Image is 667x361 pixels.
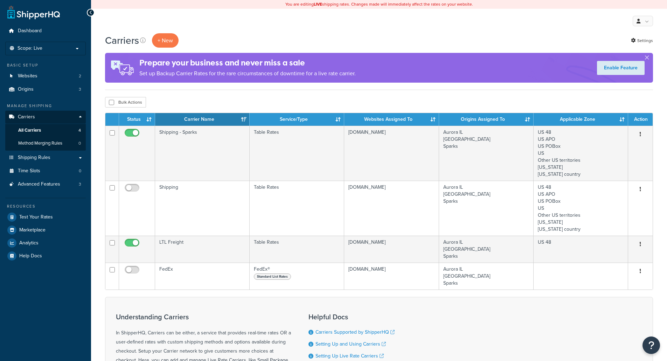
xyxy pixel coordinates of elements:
[105,34,139,47] h1: Carriers
[315,352,384,360] a: Setting Up Live Rate Carriers
[18,46,42,51] span: Scope: Live
[344,113,439,126] th: Websites Assigned To: activate to sort column ascending
[5,83,86,96] a: Origins 3
[250,113,344,126] th: Service/Type: activate to sort column ascending
[534,126,628,181] td: US 48 US APO US POBox US Other US territories [US_STATE] [US_STATE] country
[439,236,534,263] td: Aurora IL [GEOGRAPHIC_DATA] Sparks
[5,137,86,150] li: Method Merging Rules
[78,140,81,146] span: 0
[534,181,628,236] td: US 48 US APO US POBox US Other US territories [US_STATE] [US_STATE] country
[79,86,81,92] span: 3
[250,236,344,263] td: Table Rates
[5,137,86,150] a: Method Merging Rules 0
[5,237,86,249] a: Analytics
[18,168,40,174] span: Time Slots
[19,253,42,259] span: Help Docs
[7,5,60,19] a: ShipperHQ Home
[5,203,86,209] div: Resources
[19,240,39,246] span: Analytics
[18,28,42,34] span: Dashboard
[79,168,81,174] span: 0
[18,114,35,120] span: Carriers
[79,181,81,187] span: 3
[5,111,86,151] li: Carriers
[344,263,439,290] td: [DOMAIN_NAME]
[5,124,86,137] li: All Carriers
[155,181,250,236] td: Shipping
[155,263,250,290] td: FedEx
[139,69,356,78] p: Set up Backup Carrier Rates for the rare circumstances of downtime for a live rate carrier.
[5,165,86,178] a: Time Slots 0
[628,113,653,126] th: Action
[18,181,60,187] span: Advanced Features
[105,97,146,107] button: Bulk Actions
[155,236,250,263] td: LTL Freight
[534,113,628,126] th: Applicable Zone: activate to sort column ascending
[534,236,628,263] td: US 48
[105,53,139,83] img: ad-rules-rateshop-fe6ec290ccb7230408bd80ed9643f0289d75e0ffd9eb532fc0e269fcd187b520.png
[439,126,534,181] td: Aurora IL [GEOGRAPHIC_DATA] Sparks
[18,73,37,79] span: Websites
[5,70,86,83] li: Websites
[439,113,534,126] th: Origins Assigned To: activate to sort column ascending
[5,178,86,191] a: Advanced Features 3
[344,236,439,263] td: [DOMAIN_NAME]
[19,227,46,233] span: Marketplace
[315,340,386,348] a: Setting Up and Using Carriers
[5,178,86,191] li: Advanced Features
[155,126,250,181] td: Shipping - Sparks
[5,70,86,83] a: Websites 2
[5,111,86,124] a: Carriers
[152,33,179,48] button: + New
[139,57,356,69] h4: Prepare your business and never miss a sale
[119,113,155,126] th: Status: activate to sort column ascending
[344,181,439,236] td: [DOMAIN_NAME]
[308,313,400,321] h3: Helpful Docs
[5,124,86,137] a: All Carriers 4
[344,126,439,181] td: [DOMAIN_NAME]
[439,181,534,236] td: Aurora IL [GEOGRAPHIC_DATA] Sparks
[5,250,86,262] a: Help Docs
[5,165,86,178] li: Time Slots
[250,181,344,236] td: Table Rates
[19,214,53,220] span: Test Your Rates
[642,336,660,354] button: Open Resource Center
[116,313,291,321] h3: Understanding Carriers
[631,36,653,46] a: Settings
[439,263,534,290] td: Aurora IL [GEOGRAPHIC_DATA] Sparks
[250,126,344,181] td: Table Rates
[18,127,41,133] span: All Carriers
[155,113,250,126] th: Carrier Name: activate to sort column ascending
[314,1,322,7] b: LIVE
[315,328,395,336] a: Carriers Supported by ShipperHQ
[597,61,645,75] a: Enable Feature
[78,127,81,133] span: 4
[5,224,86,236] a: Marketplace
[5,25,86,37] a: Dashboard
[18,86,34,92] span: Origins
[5,211,86,223] a: Test Your Rates
[18,155,50,161] span: Shipping Rules
[5,83,86,96] li: Origins
[5,151,86,164] a: Shipping Rules
[5,103,86,109] div: Manage Shipping
[18,140,62,146] span: Method Merging Rules
[254,273,291,280] span: Standard List Rates
[250,263,344,290] td: FedEx®
[79,73,81,79] span: 2
[5,62,86,68] div: Basic Setup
